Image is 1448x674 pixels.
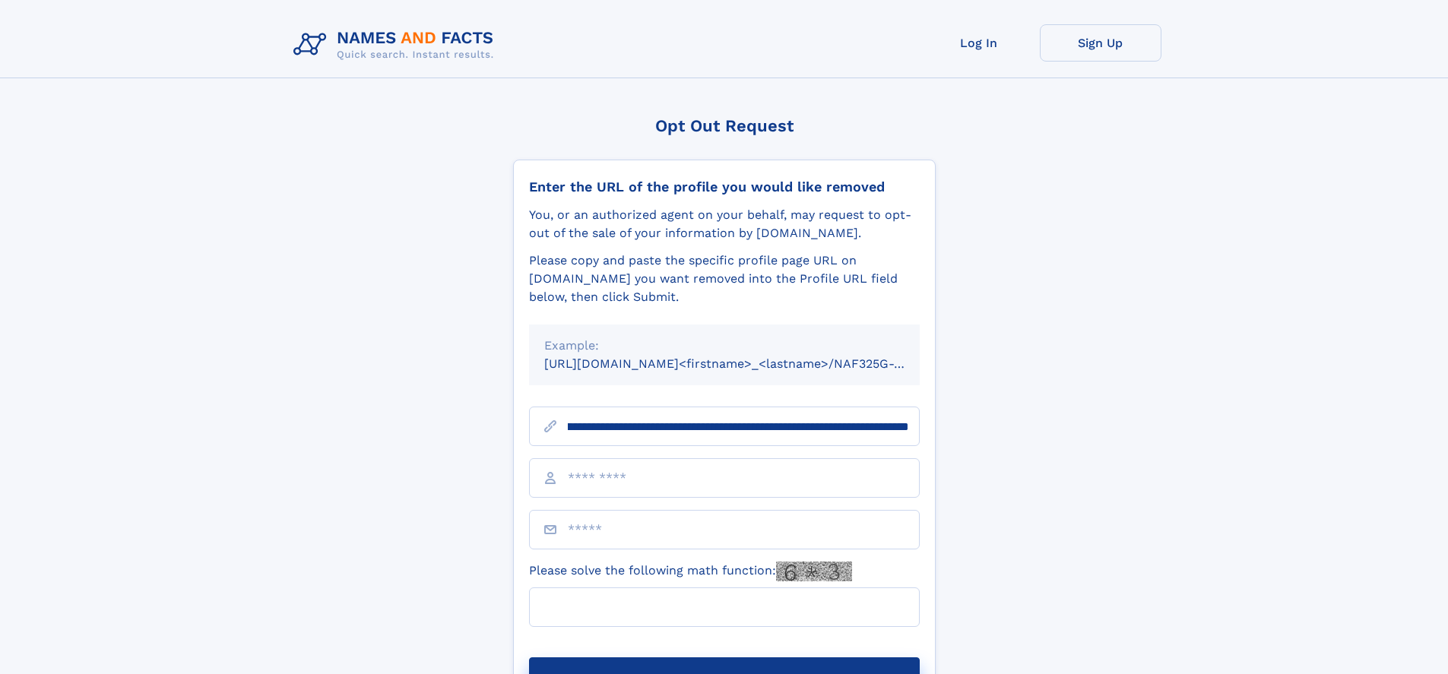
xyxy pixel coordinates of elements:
[529,252,920,306] div: Please copy and paste the specific profile page URL on [DOMAIN_NAME] you want removed into the Pr...
[544,337,905,355] div: Example:
[287,24,506,65] img: Logo Names and Facts
[529,179,920,195] div: Enter the URL of the profile you would like removed
[1040,24,1161,62] a: Sign Up
[918,24,1040,62] a: Log In
[513,116,936,135] div: Opt Out Request
[529,206,920,242] div: You, or an authorized agent on your behalf, may request to opt-out of the sale of your informatio...
[544,356,949,371] small: [URL][DOMAIN_NAME]<firstname>_<lastname>/NAF325G-xxxxxxxx
[529,562,852,581] label: Please solve the following math function:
